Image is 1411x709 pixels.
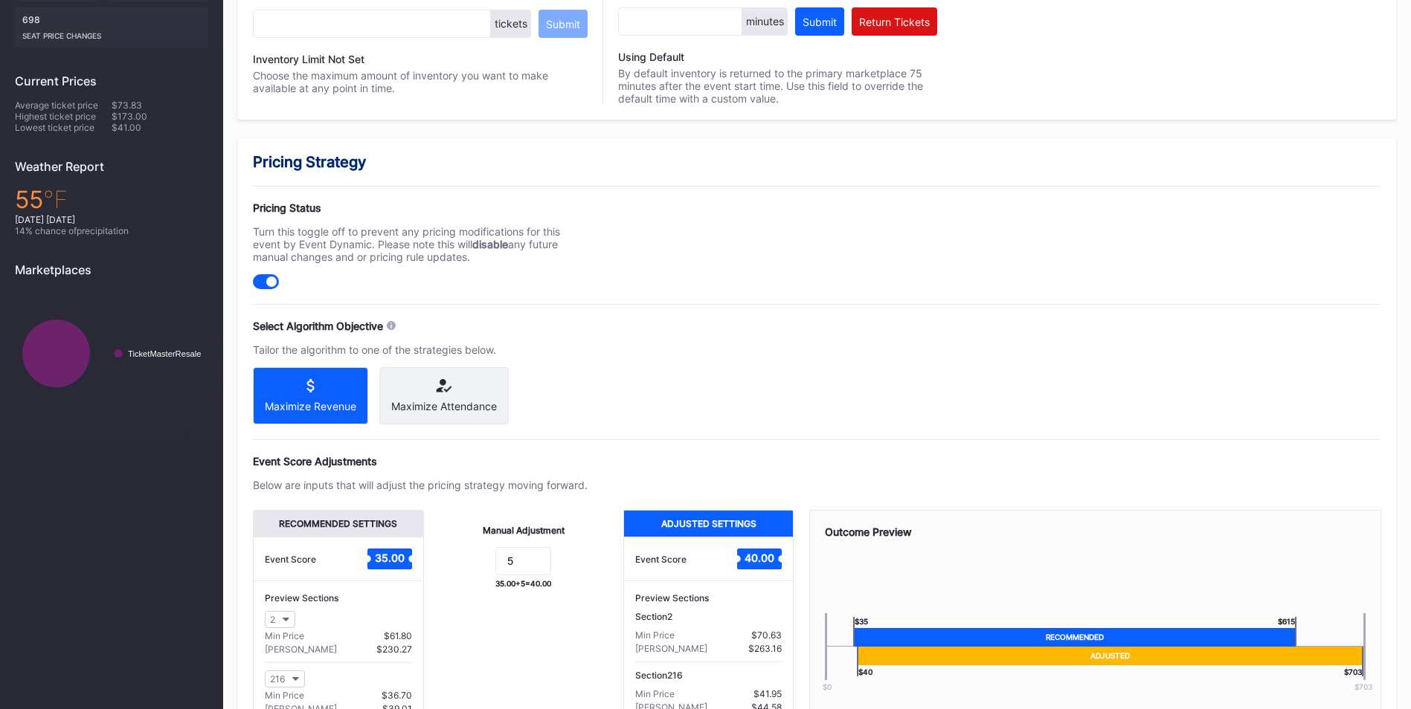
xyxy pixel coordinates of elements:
button: Submit [795,7,844,36]
div: Min Price [635,688,675,699]
div: $ 35 [853,617,868,628]
div: [PERSON_NAME] [265,644,337,655]
text: 35.00 [375,551,405,564]
div: Min Price [265,690,304,701]
div: tickets [491,10,531,38]
button: 216 [265,670,305,687]
div: Turn this toggle off to prevent any pricing modifications for this event by Event Dynamic. Please... [253,225,588,263]
div: Outcome Preview [825,525,1366,538]
text: TicketMasterResale [128,349,201,358]
div: Section 2 [635,611,782,622]
div: Adjusted Settings [624,511,794,537]
div: Maximize Attendance [391,400,497,412]
div: Inventory Limit Not Set [253,53,588,65]
div: Return Tickets [859,16,930,28]
div: 14 % chance of precipitation [15,225,208,236]
text: 40.00 [745,551,774,564]
div: 698 [15,7,208,48]
div: $ 703 [1344,665,1363,676]
div: $73.83 [112,100,208,111]
div: Choose the maximum amount of inventory you want to make available at any point in time. [253,69,588,94]
button: Submit [539,10,588,38]
div: $173.00 [112,111,208,122]
div: 216 [270,673,285,684]
div: Select Algorithm Objective [253,320,383,332]
div: Lowest ticket price [15,122,112,133]
div: 35.00 + 5 = 40.00 [495,579,551,588]
div: Event Score [635,554,687,565]
svg: Chart title [15,288,208,418]
div: Average ticket price [15,100,112,111]
div: By default inventory is returned to the primary marketplace 75 minutes after the event start time... [618,51,937,105]
div: Event Score [265,554,316,565]
div: Tailor the algorithm to one of the strategies below. [253,343,588,356]
div: Event Score Adjustments [253,455,1381,467]
div: Current Prices [15,74,208,88]
div: Weather Report [15,159,208,174]
div: Preview Sections [265,592,412,603]
button: 2 [265,611,295,628]
div: Adjusted [857,647,1363,665]
div: $ 703 [1337,682,1389,691]
div: $41.00 [112,122,208,133]
button: Return Tickets [852,7,937,36]
div: Highest ticket price [15,111,112,122]
div: seat price changes [22,25,201,40]
div: $ 615 [1278,617,1296,628]
div: Submit [803,16,837,28]
strong: disable [472,238,508,250]
div: Min Price [265,630,304,641]
div: [PERSON_NAME] [635,643,707,654]
div: Pricing Status [253,201,588,214]
div: [DATE] [DATE] [15,214,208,225]
div: Min Price [635,629,675,641]
div: $230.27 [376,644,412,655]
div: $263.16 [748,643,782,654]
div: $ 40 [857,665,872,676]
div: Below are inputs that will adjust the pricing strategy moving forward. [253,479,588,491]
div: Section 216 [635,670,782,681]
span: ℉ [43,185,68,214]
div: minutes [742,7,788,36]
div: $41.95 [753,688,782,699]
div: $0 [801,682,853,691]
div: 55 [15,185,208,214]
div: Marketplaces [15,262,208,277]
div: Pricing Strategy [253,153,1381,171]
div: Submit [546,18,580,30]
div: $36.70 [382,690,412,701]
div: Using Default [618,51,937,63]
div: $61.80 [384,630,412,641]
div: $70.63 [751,629,782,641]
div: 2 [270,614,275,625]
div: Recommended Settings [254,511,423,537]
div: Recommended [853,628,1296,647]
div: Preview Sections [635,592,782,603]
div: Maximize Revenue [265,400,356,412]
div: Manual Adjustment [483,525,565,536]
